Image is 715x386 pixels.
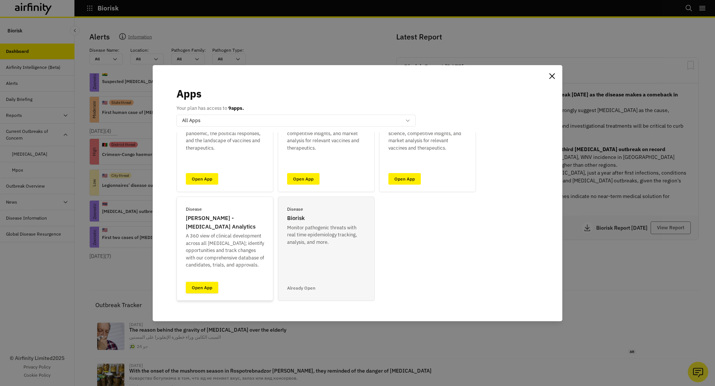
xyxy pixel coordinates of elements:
b: 9 apps. [228,105,244,111]
p: A complete 360 view on the progression of the [MEDICAL_DATA] pandemic, the political responses, a... [186,115,264,152]
p: A complete 360 view on [MEDICAL_DATA] and the latest science, competitive insights, and market an... [388,115,467,152]
p: A complete 360 view on seasonal RSV and the latest science, competitive insights, and market anal... [287,115,365,152]
p: [PERSON_NAME] - [MEDICAL_DATA] Analytics [186,214,264,231]
p: Disease [287,206,303,213]
a: Open App [186,173,218,185]
a: Open App [186,282,218,293]
p: Your plan has access to [177,105,244,112]
a: Open App [388,173,421,185]
p: Biorisk [287,214,305,223]
p: Disease [186,206,202,213]
p: Already Open [287,285,315,291]
p: Monitor pathogenic threats with real time epidemiology tracking, analysis, and more. [287,224,365,246]
p: A 360 view of clinical development across all [MEDICAL_DATA]; identify opportunities and track ch... [186,232,264,269]
button: Close [546,70,558,82]
p: Apps [177,86,201,102]
p: All Apps [182,117,200,124]
a: Open App [287,173,320,185]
